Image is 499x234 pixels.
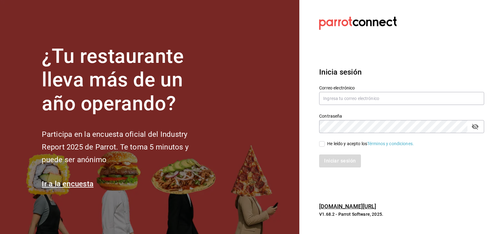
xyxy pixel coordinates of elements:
[319,92,484,105] input: Ingresa tu correo electrónico
[42,128,209,166] h2: Participa en la encuesta oficial del Industry Report 2025 de Parrot. Te toma 5 minutos y puede se...
[319,211,484,217] p: V1.68.2 - Parrot Software, 2025.
[367,141,414,146] a: Términos y condiciones.
[42,45,209,116] h1: ¿Tu restaurante lleva más de un año operando?
[470,121,480,132] button: passwordField
[319,67,484,78] h3: Inicia sesión
[319,203,376,210] a: [DOMAIN_NAME][URL]
[319,85,484,90] label: Correo electrónico
[327,141,414,147] div: He leído y acepto los
[42,180,93,188] a: Ir a la encuesta
[319,114,484,118] label: Contraseña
